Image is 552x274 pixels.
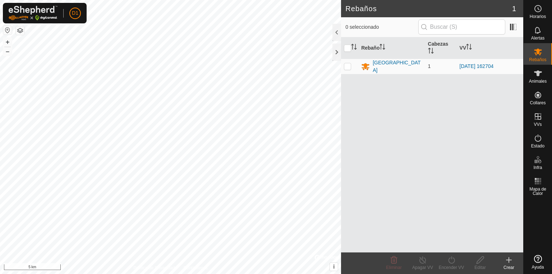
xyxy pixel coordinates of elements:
div: Apagar VV [408,264,437,271]
span: Alertas [531,36,544,40]
span: Ayuda [532,265,544,269]
span: i [333,264,335,270]
a: Ayuda [524,252,552,272]
span: Infra [533,165,542,170]
span: VVs [534,122,542,127]
th: Rebaño [358,37,425,59]
img: Logo Gallagher [9,6,57,20]
button: i [330,263,338,271]
span: Estado [531,144,544,148]
div: [GEOGRAPHIC_DATA] [373,59,422,74]
span: 0 seleccionado [345,23,418,31]
span: Horarios [530,14,546,19]
th: Cabezas [425,37,457,59]
th: VV [457,37,523,59]
p-sorticon: Activar para ordenar [379,45,385,51]
span: Animales [529,79,547,83]
span: 1 [512,3,516,14]
a: Contáctenos [184,265,208,271]
div: Encender VV [437,264,466,271]
span: 1 [428,63,431,69]
button: + [3,38,12,46]
span: Eliminar [386,265,401,270]
span: Mapa de Calor [525,187,550,196]
h2: Rebaños [345,4,512,13]
a: [DATE] 162704 [460,63,494,69]
p-sorticon: Activar para ordenar [351,45,357,51]
button: – [3,47,12,56]
div: Crear [494,264,523,271]
div: Editar [466,264,494,271]
input: Buscar (S) [418,19,505,35]
button: Restablecer Mapa [3,26,12,35]
a: Política de Privacidad [133,265,175,271]
p-sorticon: Activar para ordenar [428,49,434,55]
button: Capas del Mapa [16,26,24,35]
span: D1 [72,9,78,17]
span: Rebaños [529,58,546,62]
p-sorticon: Activar para ordenar [466,45,472,51]
span: Collares [530,101,546,105]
